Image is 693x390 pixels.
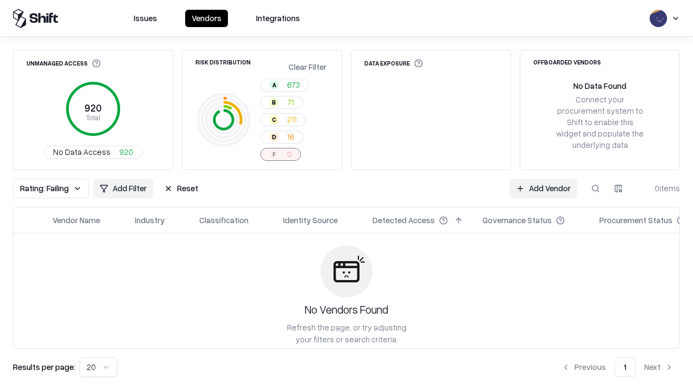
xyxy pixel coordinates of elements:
button: Reset [158,179,205,198]
button: Clear Filter [286,59,329,75]
span: 16 [287,131,295,142]
button: No Data Access920 [44,146,142,159]
a: Add Vendor [509,179,577,198]
p: Results per page: [13,361,75,373]
nav: pagination [555,357,680,377]
div: Vendor Name [53,214,100,226]
button: D16 [260,131,304,144]
div: Governance Status [482,214,552,226]
div: Refresh the page, or try adjusting your filters or search criteria. [286,322,407,344]
div: No Vendors Found [305,302,388,317]
button: Rating: Failing [13,179,89,198]
tspan: Total [86,113,100,122]
span: 920 [119,146,133,158]
span: Rating: Failing [20,183,69,194]
div: Unmanaged Access [27,59,101,68]
button: C211 [260,113,306,126]
div: C [270,115,278,124]
tspan: 920 [84,102,102,114]
div: Offboarded Vendors [533,59,601,65]
div: Connect your procurement system to Shift to enable this widget and populate the underlying data [555,94,645,151]
div: Detected Access [372,214,435,226]
button: B71 [260,96,303,109]
div: Data Exposure [364,59,423,68]
button: Add Filter [93,179,153,198]
div: B [270,98,278,107]
div: D [270,133,278,141]
div: A [270,81,278,89]
span: 211 [287,114,297,125]
span: 673 [287,79,300,90]
div: Industry [135,214,165,226]
div: No Data Found [573,80,626,92]
button: Integrations [250,10,306,27]
button: 1 [614,357,636,377]
div: Procurement Status [599,214,672,226]
button: Vendors [185,10,228,27]
button: A673 [260,79,309,92]
span: No Data Access [53,146,110,158]
div: Risk Distribution [195,59,251,65]
button: Issues [127,10,164,27]
span: 71 [287,96,294,108]
div: 0 items [637,183,680,194]
div: Identity Source [283,214,338,226]
div: Classification [199,214,249,226]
